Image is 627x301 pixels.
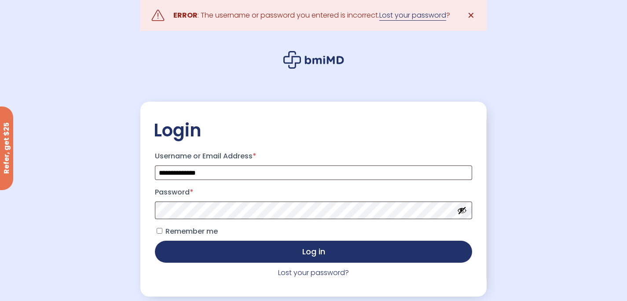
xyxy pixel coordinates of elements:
[155,185,472,199] label: Password
[155,241,472,263] button: Log in
[155,149,472,163] label: Username or Email Address
[165,226,218,236] span: Remember me
[154,119,473,141] h2: Login
[157,228,162,234] input: Remember me
[278,268,349,278] a: Lost your password?
[462,7,480,24] a: ✕
[457,206,467,215] button: Show password
[173,9,450,22] div: : The username or password you entered is incorrect. ?
[467,9,475,22] span: ✕
[173,10,198,20] strong: ERROR
[379,10,446,21] a: Lost your password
